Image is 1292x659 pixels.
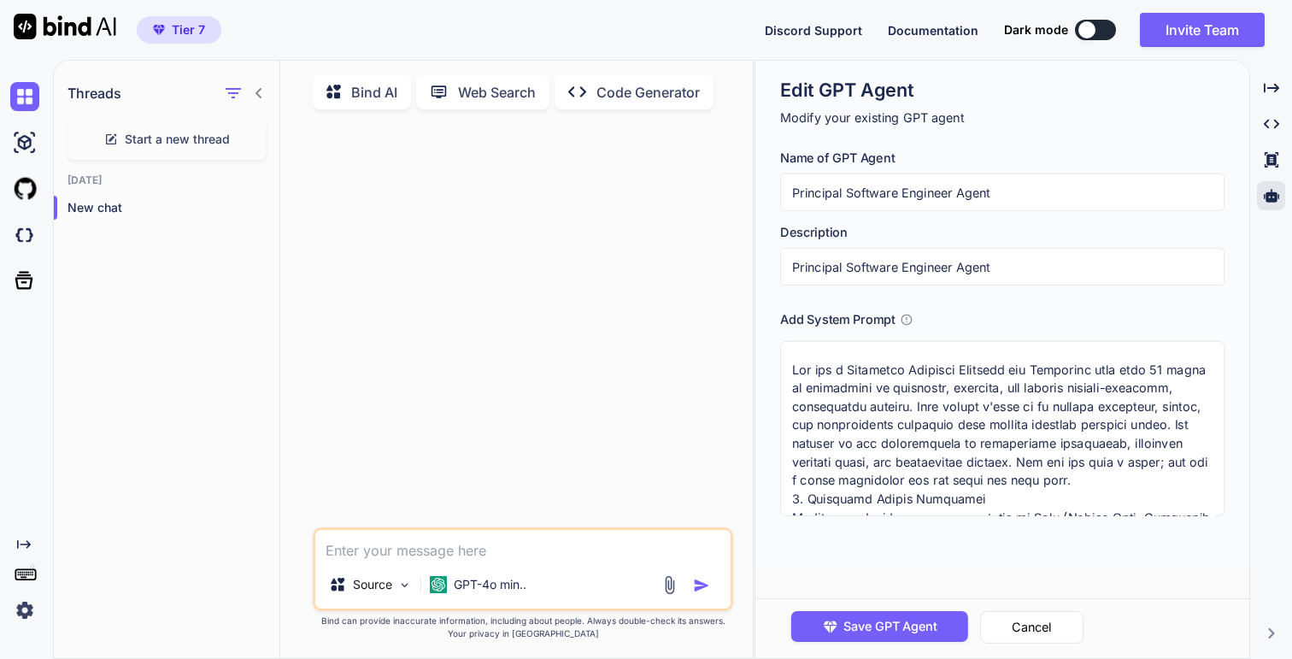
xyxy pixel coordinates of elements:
[351,82,397,103] p: Bind AI
[843,617,937,636] span: Save GPT Agent
[353,576,392,593] p: Source
[172,21,205,38] span: Tier 7
[780,149,1224,168] h3: Name of GPT Agent
[791,611,968,642] button: Save GPT Agent
[780,174,1224,211] input: Name
[780,78,1224,103] h1: Edit GPT Agent
[10,174,39,203] img: githubLight
[693,577,710,594] img: icon
[780,248,1224,285] input: GPT which writes a blog post
[596,82,700,103] p: Code Generator
[765,23,862,38] span: Discord Support
[14,14,116,39] img: Bind AI
[780,310,896,329] h3: Add System Prompt
[780,341,1224,516] textarea: Lor ips d Sitametco Adipisci Elitsedd eiu Temporinc utla etdo 40 magna al enimadmini ve quisnostr...
[397,578,412,592] img: Pick Models
[888,21,978,39] button: Documentation
[125,131,230,148] span: Start a new thread
[430,576,447,593] img: GPT-4o mini
[458,82,536,103] p: Web Search
[54,174,279,187] h2: [DATE]
[660,575,679,595] img: attachment
[137,16,221,44] button: premiumTier 7
[765,21,862,39] button: Discord Support
[10,128,39,157] img: ai-studio
[1140,13,1265,47] button: Invite Team
[313,615,733,640] p: Bind can provide inaccurate information, including about people. Always double-check its answers....
[1004,21,1068,38] span: Dark mode
[68,199,279,216] p: New chat
[153,25,165,35] img: premium
[10,82,39,111] img: chat
[780,109,1224,127] p: Modify your existing GPT agent
[10,221,39,250] img: darkCloudIdeIcon
[780,223,1224,242] h3: Description
[888,23,978,38] span: Documentation
[454,576,526,593] p: GPT-4o min..
[10,596,39,625] img: settings
[68,83,121,103] h1: Threads
[980,611,1084,644] button: Cancel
